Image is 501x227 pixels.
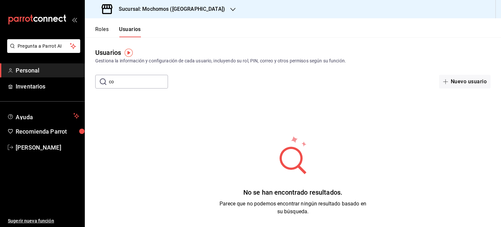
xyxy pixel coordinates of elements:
[18,43,70,50] span: Pregunta a Parrot AI
[114,5,225,13] h3: Sucursal: Mochomos ([GEOGRAPHIC_DATA])
[439,75,491,89] button: Nuevo usuario
[220,201,366,215] span: Parece que no podemos encontrar ningún resultado basado en su búsqueda.
[95,26,141,37] div: navigation tabs
[16,127,79,136] span: Recomienda Parrot
[125,49,133,57] img: Tooltip marker
[95,48,121,57] div: Usuarios
[72,17,77,22] button: open_drawer_menu
[95,57,491,64] div: Gestiona la información y configuración de cada usuario, incluyendo su rol, PIN, correo y otros p...
[16,66,79,75] span: Personal
[109,75,168,88] input: Buscar usuario
[8,218,79,224] span: Sugerir nueva función
[16,112,71,120] span: Ayuda
[16,143,79,152] span: [PERSON_NAME]
[95,26,109,37] button: Roles
[5,47,80,54] a: Pregunta a Parrot AI
[16,82,79,91] span: Inventarios
[220,187,366,197] div: No se han encontrado resultados.
[7,39,80,53] button: Pregunta a Parrot AI
[119,26,141,37] button: Usuarios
